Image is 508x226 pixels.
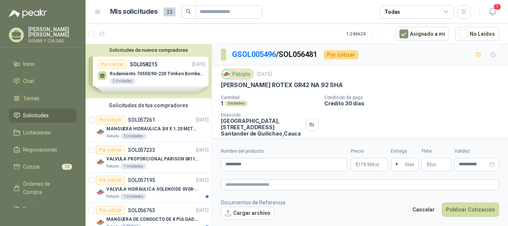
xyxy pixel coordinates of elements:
[196,207,209,214] p: [DATE]
[120,194,146,200] div: 1 Unidades
[96,115,125,124] div: Por cotizar
[86,44,212,98] div: Solicitudes de nuevos compradoresPor cotizarSOL058215[DATE] Rodamiento 74550/90-220 Timken BombaV...
[86,173,212,203] a: Por cotizarSOL057195[DATE] Company LogoVALVULA HIDRAULICA SOLENOIDE SV08-20 REF : SV08-3B-N-24DC-...
[128,178,155,183] p: SOL057195
[106,156,199,163] p: VALVULA PROPORCIONAL PARISON 0811404612 / 4WRPEH6C4 REXROTH
[196,117,209,124] p: [DATE]
[120,163,146,169] div: 1 Unidades
[89,47,209,53] button: Solicitudes de nuevos compradores
[324,100,505,106] p: Crédito 30 días
[422,148,451,155] label: Flete
[23,205,51,213] span: Remisiones
[9,57,77,71] a: Inicio
[221,207,274,220] button: Cargar archivo
[23,111,49,120] span: Solicitudes
[324,95,505,100] p: Condición de pago
[62,164,72,170] span: 12
[422,158,451,171] p: $ 0,00
[324,50,358,59] div: Por cotizar
[164,7,176,16] span: 23
[120,133,146,139] div: 3 Unidades
[106,125,199,133] p: MANGUERA HIDRÁULICA 3/4 X 1.20 METROS DE LONGITUD HR-HR-ACOPLADA
[358,162,379,167] span: 178.500
[455,27,499,41] button: No Leídos
[232,50,276,59] a: GSOL005496
[395,27,449,41] button: Asignado a mi
[257,71,272,78] p: [DATE]
[9,143,77,157] a: Negociaciones
[221,81,343,89] p: [PERSON_NAME] ROTEX GR42 NA 92 SHA
[221,198,285,207] p: Documentos de Referencia
[106,163,119,169] p: Patojito
[351,148,388,155] label: Precio
[110,6,158,17] h1: Mis solicitudes
[222,70,231,78] img: Company Logo
[96,176,125,185] div: Por cotizar
[375,163,379,167] span: ,00
[96,157,105,166] img: Company Logo
[196,147,209,154] p: [DATE]
[86,112,212,143] a: Por cotizarSOL057261[DATE] Company LogoMANGUERA HIDRÁULICA 3/4 X 1.20 METROS DE LONGITUD HR-HR-AC...
[28,27,77,37] p: [PERSON_NAME] [PERSON_NAME]
[225,101,248,106] div: Unidades
[9,9,47,18] img: Logo peakr
[221,100,223,106] p: 1
[86,143,212,173] a: Por cotizarSOL057233[DATE] Company LogoVALVULA PROPORCIONAL PARISON 0811404612 / 4WRPEH6C4 REXROT...
[96,146,125,155] div: Por cotizar
[23,60,35,68] span: Inicio
[96,127,105,136] img: Company Logo
[385,8,400,16] div: Todas
[9,108,77,122] a: Solicitudes
[351,158,388,171] p: $178.500,00
[232,49,318,60] p: / SOL056481
[23,128,51,137] span: Licitaciones
[196,177,209,184] p: [DATE]
[405,158,414,171] span: Días
[23,94,39,102] span: Tareas
[96,188,105,197] img: Company Logo
[221,118,303,137] p: [GEOGRAPHIC_DATA], [STREET_ADDRESS] Santander de Quilichao , Cauca
[9,91,77,105] a: Tareas
[221,148,348,155] label: Nombre del producto
[427,162,429,167] span: $
[96,206,125,215] div: Por cotizar
[221,112,303,118] p: Dirección
[432,163,436,167] span: ,00
[28,39,77,43] p: BENAR Y CIA SAS
[9,160,77,174] a: Cotizar12
[186,9,191,14] span: search
[221,69,254,80] div: Patojito
[106,133,119,139] p: Patojito
[23,163,40,171] span: Cotizar
[221,95,318,100] p: Cantidad
[9,125,77,140] a: Licitaciones
[429,162,436,167] span: 0
[128,147,155,153] p: SOL057233
[128,208,155,213] p: SOL056763
[408,203,439,217] button: Cancelar
[106,194,119,200] p: Patojito
[23,180,70,196] span: Órdenes de Compra
[23,77,34,85] span: Chat
[486,5,499,19] button: 1
[86,98,212,112] div: Solicitudes de tus compradores
[493,3,501,10] span: 1
[454,148,499,155] label: Validez
[23,146,57,154] span: Negociaciones
[391,148,419,155] label: Entrega
[346,28,389,40] div: 1 - 24 de 24
[106,216,199,223] p: MANGUERA DE CONDUCTO DE 8 PULGADAS DE ALAMBRE DE ACERO PU
[442,203,499,217] button: Publicar Cotización
[106,186,199,193] p: VALVULA HIDRAULICA SOLENOIDE SV08-20 REF : SV08-3B-N-24DC-DG NORMALMENTE CERRADA
[9,202,77,216] a: Remisiones
[128,117,155,122] p: SOL057261
[9,177,77,199] a: Órdenes de Compra
[9,74,77,88] a: Chat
